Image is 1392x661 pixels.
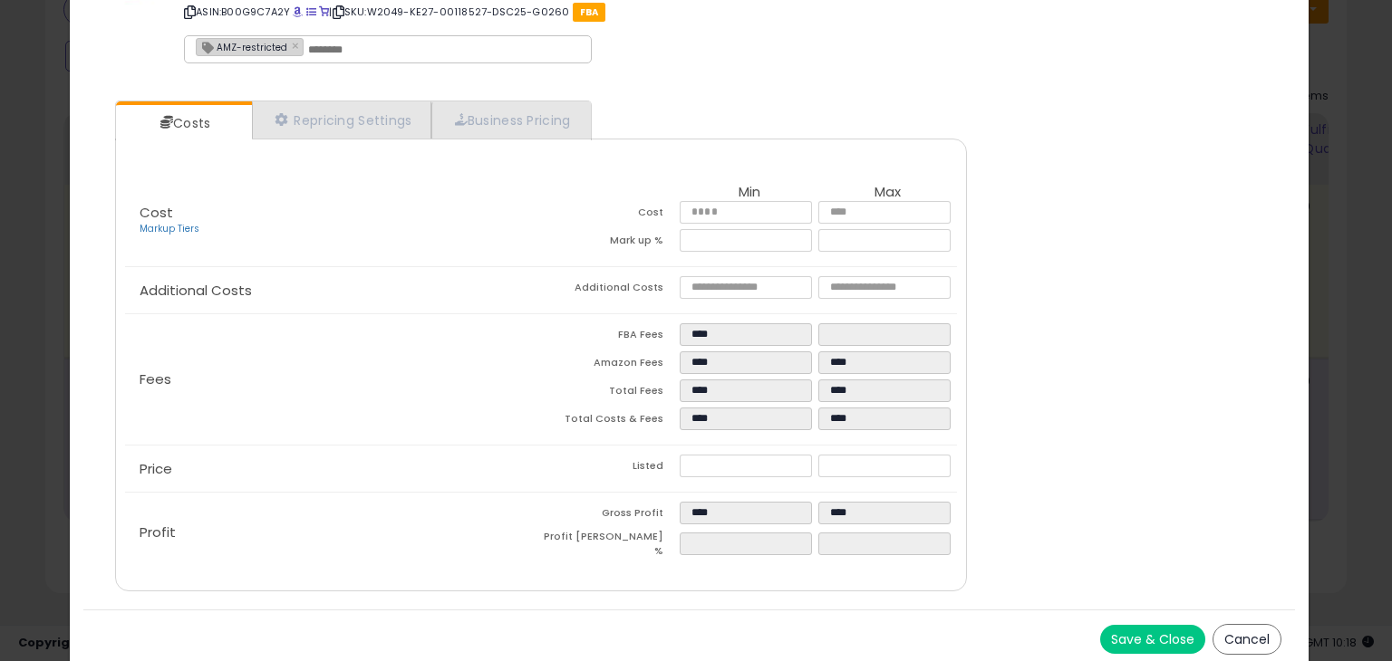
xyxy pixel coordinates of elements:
[319,5,329,19] a: Your listing only
[541,379,680,407] td: Total Fees
[541,323,680,351] td: FBA Fees
[573,3,606,22] span: FBA
[818,185,957,201] th: Max
[541,530,680,563] td: Profit [PERSON_NAME] %
[541,201,680,229] td: Cost
[541,351,680,379] td: Amazon Fees
[252,101,431,139] a: Repricing Settings
[125,206,541,236] p: Cost
[431,101,589,139] a: Business Pricing
[292,37,303,53] a: ×
[680,185,818,201] th: Min
[140,222,199,235] a: Markup Tiers
[541,455,680,483] td: Listed
[1100,625,1205,654] button: Save & Close
[541,407,680,436] td: Total Costs & Fees
[541,229,680,257] td: Mark up %
[541,276,680,304] td: Additional Costs
[197,39,287,54] span: AMZ-restricted
[125,283,541,298] p: Additional Costs
[306,5,316,19] a: All offer listings
[125,525,541,540] p: Profit
[293,5,303,19] a: BuyBox page
[1213,624,1281,655] button: Cancel
[541,502,680,530] td: Gross Profit
[116,105,250,141] a: Costs
[125,372,541,387] p: Fees
[125,462,541,476] p: Price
